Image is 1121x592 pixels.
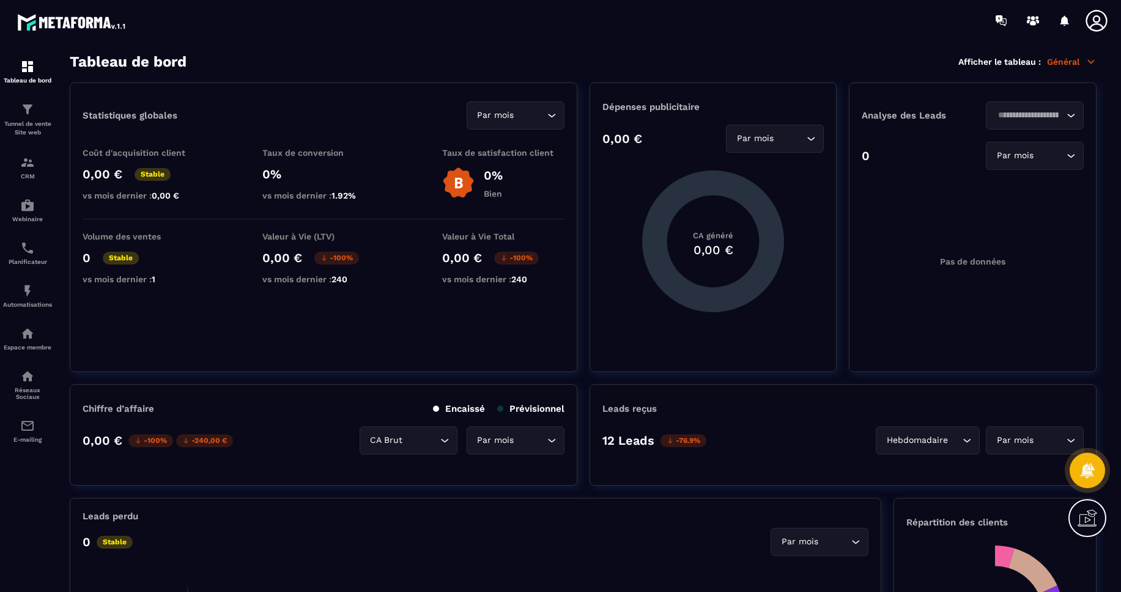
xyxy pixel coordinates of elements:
[128,434,173,447] p: -100%
[17,11,127,33] img: logo
[331,274,347,284] span: 240
[884,434,950,447] span: Hebdomadaire
[475,109,517,122] span: Par mois
[906,517,1084,528] p: Répartition des clients
[442,232,564,241] p: Valeur à Vie Total
[20,198,35,213] img: automations
[442,148,564,158] p: Taux de satisfaction client
[3,50,52,93] a: formationformationTableau de bord
[3,232,52,274] a: schedulerschedulerPlanificateur
[3,258,52,265] p: Planificateur
[602,131,642,146] p: 0,00 €
[83,110,177,121] p: Statistiques globales
[776,132,804,145] input: Search for option
[1047,56,1097,67] p: Général
[83,433,122,448] p: 0,00 €
[3,387,52,400] p: Réseaux Sociaux
[950,434,960,447] input: Search for option
[97,536,133,549] p: Stable
[1036,434,1064,447] input: Search for option
[20,369,35,384] img: social-network
[83,148,205,158] p: Coût d'acquisition client
[3,317,52,360] a: automationsautomationsEspace membre
[986,142,1084,170] div: Search for option
[3,216,52,222] p: Webinaire
[986,101,1084,130] div: Search for option
[862,148,870,163] p: 0
[262,274,385,284] p: vs mois dernier :
[602,101,824,112] p: Dépenses publicitaire
[20,102,35,117] img: formation
[994,109,1064,122] input: Search for option
[442,167,475,199] img: b-badge-o.b3b20ee6.svg
[876,426,980,455] div: Search for option
[405,434,437,447] input: Search for option
[83,403,154,414] p: Chiffre d’affaire
[726,125,824,153] div: Search for option
[152,274,155,284] span: 1
[83,191,205,200] p: vs mois dernier :
[3,274,52,317] a: automationsautomationsAutomatisations
[1036,149,1064,163] input: Search for option
[83,511,138,522] p: Leads perdu
[20,59,35,74] img: formation
[994,149,1036,163] span: Par mois
[262,148,385,158] p: Taux de conversion
[3,77,52,84] p: Tableau de bord
[135,168,171,181] p: Stable
[734,132,776,145] span: Par mois
[3,344,52,351] p: Espace membre
[176,434,233,447] p: -240,00 €
[3,120,52,137] p: Tunnel de vente Site web
[20,326,35,341] img: automations
[958,57,1041,67] p: Afficher le tableau :
[83,232,205,241] p: Volume des ventes
[20,283,35,298] img: automations
[3,409,52,452] a: emailemailE-mailing
[3,189,52,232] a: automationsautomationsWebinaire
[497,403,564,414] p: Prévisionnel
[3,146,52,189] a: formationformationCRM
[3,436,52,443] p: E-mailing
[262,232,385,241] p: Valeur à Vie (LTV)
[511,274,527,284] span: 240
[771,528,868,556] div: Search for option
[83,250,91,265] p: 0
[433,403,485,414] p: Encaissé
[467,426,564,455] div: Search for option
[20,241,35,255] img: scheduler
[70,53,187,70] h3: Tableau de bord
[484,168,503,183] p: 0%
[262,191,385,200] p: vs mois dernier :
[152,191,179,200] span: 0,00 €
[779,535,821,549] span: Par mois
[83,167,122,181] p: 0,00 €
[467,101,564,130] div: Search for option
[368,434,405,447] span: CA Brut
[83,274,205,284] p: vs mois dernier :
[821,535,848,549] input: Search for option
[475,434,517,447] span: Par mois
[862,110,972,121] p: Analyse des Leads
[442,250,482,265] p: 0,00 €
[3,360,52,409] a: social-networksocial-networkRéseaux Sociaux
[83,535,91,549] p: 0
[660,434,706,447] p: -76.9%
[484,189,503,199] p: Bien
[20,155,35,170] img: formation
[517,434,544,447] input: Search for option
[602,433,654,448] p: 12 Leads
[103,252,139,265] p: Stable
[331,191,356,200] span: 1.92%
[494,252,539,265] p: -100%
[602,403,657,414] p: Leads reçus
[262,250,302,265] p: 0,00 €
[442,274,564,284] p: vs mois dernier :
[986,426,1084,455] div: Search for option
[994,434,1036,447] span: Par mois
[20,418,35,433] img: email
[3,173,52,180] p: CRM
[940,257,1005,266] p: Pas de données
[3,93,52,146] a: formationformationTunnel de vente Site web
[360,426,457,455] div: Search for option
